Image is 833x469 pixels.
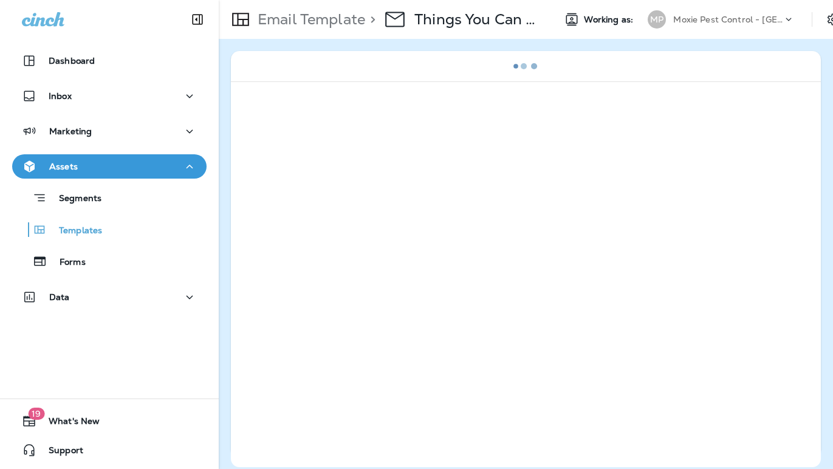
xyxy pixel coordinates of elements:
button: Forms [12,248,207,274]
p: Segments [47,193,101,205]
div: MP [648,10,666,29]
p: Things You Can Do with a Pest-Free Home (Lead Nurturing #2) [414,10,545,29]
button: Marketing [12,119,207,143]
p: Moxie Pest Control - [GEOGRAPHIC_DATA] [673,15,783,24]
p: > [365,10,375,29]
button: Inbox [12,84,207,108]
button: 19What's New [12,409,207,433]
span: Working as: [584,15,636,25]
p: Forms [47,257,86,269]
button: Data [12,285,207,309]
p: Data [49,292,70,302]
button: Dashboard [12,49,207,73]
button: Segments [12,185,207,211]
span: What's New [36,416,100,431]
button: Assets [12,154,207,179]
button: Collapse Sidebar [180,7,214,32]
p: Dashboard [49,56,95,66]
button: Support [12,438,207,462]
p: Inbox [49,91,72,101]
button: Templates [12,217,207,242]
p: Assets [49,162,78,171]
p: Email Template [253,10,365,29]
p: Marketing [49,126,92,136]
span: Support [36,445,83,460]
p: Templates [47,225,102,237]
span: 19 [28,408,44,420]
